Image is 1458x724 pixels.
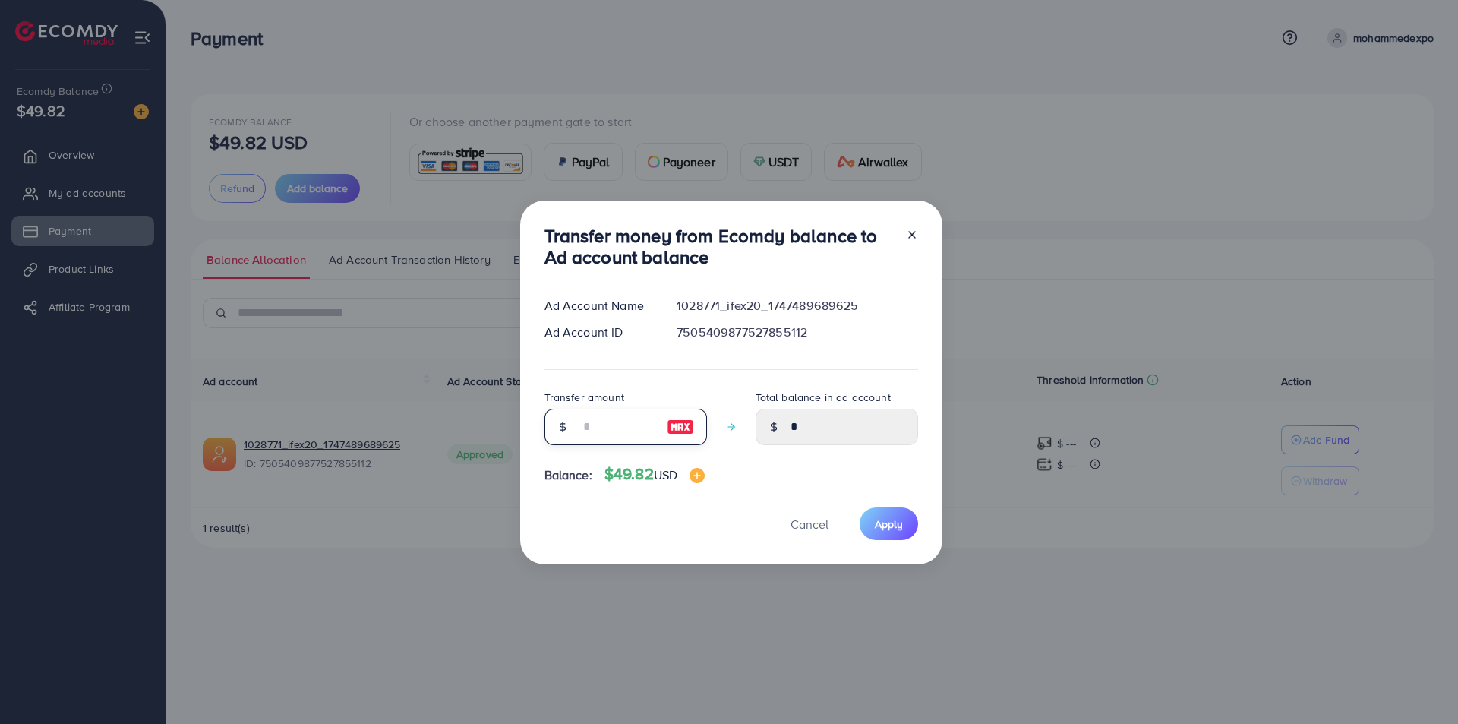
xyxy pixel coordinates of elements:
[654,466,677,483] span: USD
[604,465,705,484] h4: $49.82
[875,517,903,532] span: Apply
[690,468,705,483] img: image
[1393,656,1447,713] iframe: Chat
[664,324,929,341] div: 7505409877527855112
[791,516,828,533] span: Cancel
[532,297,665,315] div: Ad Account Name
[756,390,891,405] label: Total balance in ad account
[532,324,665,341] div: Ad Account ID
[667,418,694,436] img: image
[664,297,929,315] div: 1028771_ifex20_1747489689625
[860,507,918,540] button: Apply
[772,507,847,540] button: Cancel
[544,225,894,269] h3: Transfer money from Ecomdy balance to Ad account balance
[544,390,624,405] label: Transfer amount
[544,466,592,484] span: Balance:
